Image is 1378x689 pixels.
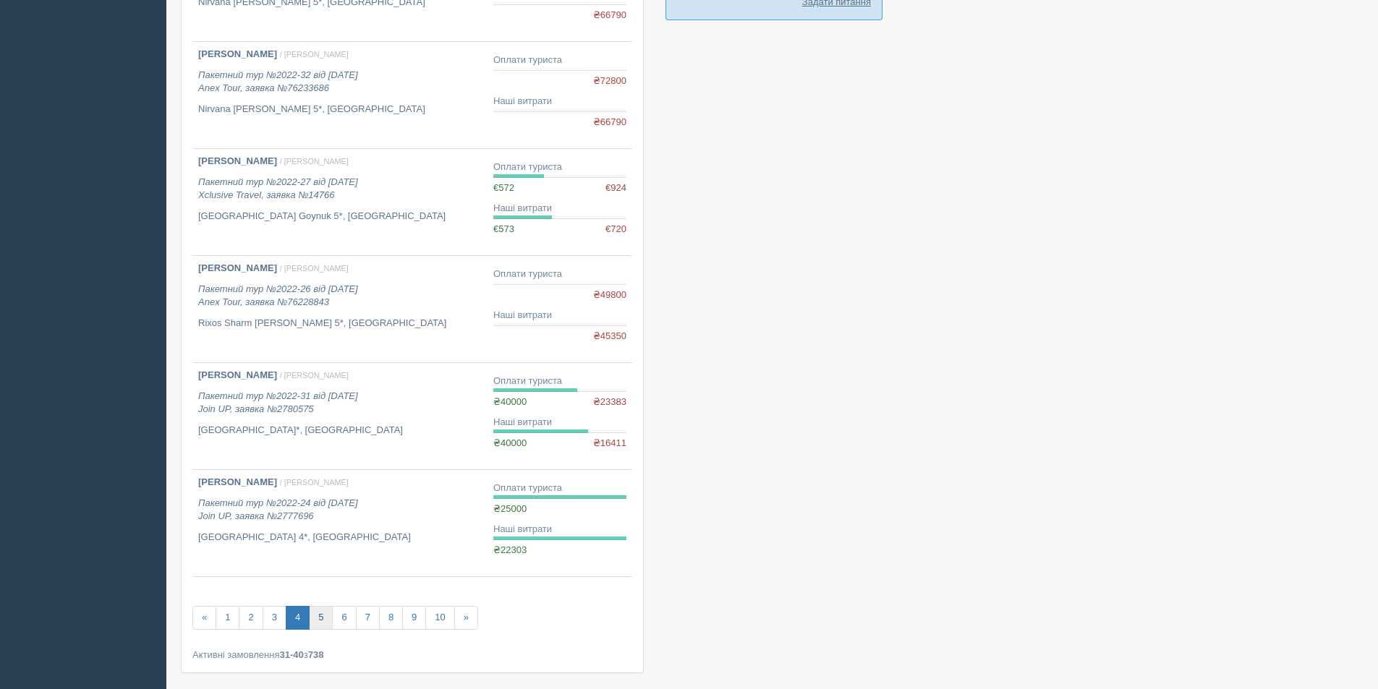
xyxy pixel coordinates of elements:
[198,210,482,223] p: [GEOGRAPHIC_DATA] Goynuk 5*, [GEOGRAPHIC_DATA]
[493,202,626,215] div: Наші витрати
[402,606,426,630] a: 9
[593,74,626,88] span: ₴72800
[493,396,527,407] span: ₴40000
[192,42,488,148] a: [PERSON_NAME] / [PERSON_NAME] Пакетний тур №2022-32 від [DATE]Anex Tour, заявка №76233686 Nirvana...
[198,531,482,544] p: [GEOGRAPHIC_DATA] 4*, [GEOGRAPHIC_DATA]
[192,648,632,662] div: Активні замовлення з
[593,9,626,22] span: ₴66790
[198,317,482,330] p: Rixos Sharm [PERSON_NAME] 5*, [GEOGRAPHIC_DATA]
[493,544,527,555] span: ₴22303
[263,606,286,630] a: 3
[280,649,304,660] b: 31-40
[198,476,277,487] b: [PERSON_NAME]
[198,155,277,166] b: [PERSON_NAME]
[239,606,263,630] a: 2
[286,606,310,630] a: 4
[454,606,478,630] a: »
[593,330,626,343] span: ₴45350
[493,416,626,429] div: Наші витрати
[198,103,482,116] p: Nirvana [PERSON_NAME] 5*, [GEOGRAPHIC_DATA]
[198,48,277,59] b: [PERSON_NAME]
[605,181,626,195] span: €924
[593,437,626,450] span: ₴16411
[493,503,527,514] span: ₴25000
[493,268,626,281] div: Оплати туриста
[216,606,239,630] a: 1
[493,95,626,108] div: Наші витрати
[332,606,356,630] a: 6
[198,497,358,522] i: Пакетний тур №2022-24 від [DATE] Join UP, заявка №2777696
[192,470,488,576] a: [PERSON_NAME] / [PERSON_NAME] Пакетний тур №2022-24 від [DATE]Join UP, заявка №2777696 [GEOGRAPHI...
[356,606,380,630] a: 7
[593,288,626,302] span: ₴49800
[493,437,527,448] span: ₴40000
[593,116,626,129] span: ₴66790
[379,606,403,630] a: 8
[280,157,349,166] span: / [PERSON_NAME]
[425,606,454,630] a: 10
[493,182,514,193] span: €572
[192,606,216,630] a: «
[192,256,488,362] a: [PERSON_NAME] / [PERSON_NAME] Пакетний тур №2022-26 від [DATE]Anex Tour, заявка №76228843 Rixos S...
[280,264,349,273] span: / [PERSON_NAME]
[198,369,277,380] b: [PERSON_NAME]
[198,176,358,201] i: Пакетний тур №2022-27 від [DATE] Xclusive Travel, заявка №14766
[493,523,626,536] div: Наші витрати
[493,482,626,495] div: Оплати туриста
[198,69,358,94] i: Пакетний тур №2022-32 від [DATE] Anex Tour, заявка №76233686
[493,309,626,322] div: Наші витрати
[198,262,277,273] b: [PERSON_NAME]
[280,50,349,59] span: / [PERSON_NAME]
[308,649,324,660] b: 738
[605,223,626,236] span: €720
[192,363,488,469] a: [PERSON_NAME] / [PERSON_NAME] Пакетний тур №2022-31 від [DATE]Join UP, заявка №2780575 [GEOGRAPHI...
[493,375,626,388] div: Оплати туриста
[493,223,514,234] span: €573
[280,478,349,487] span: / [PERSON_NAME]
[198,390,358,415] i: Пакетний тур №2022-31 від [DATE] Join UP, заявка №2780575
[280,371,349,380] span: / [PERSON_NAME]
[593,395,626,409] span: ₴23383
[493,161,626,174] div: Оплати туриста
[198,424,482,437] p: [GEOGRAPHIC_DATA]*, [GEOGRAPHIC_DATA]
[309,606,333,630] a: 5
[198,283,358,308] i: Пакетний тур №2022-26 від [DATE] Anex Tour, заявка №76228843
[493,54,626,67] div: Оплати туриста
[192,149,488,255] a: [PERSON_NAME] / [PERSON_NAME] Пакетний тур №2022-27 від [DATE]Xclusive Travel, заявка №14766 [GEO...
